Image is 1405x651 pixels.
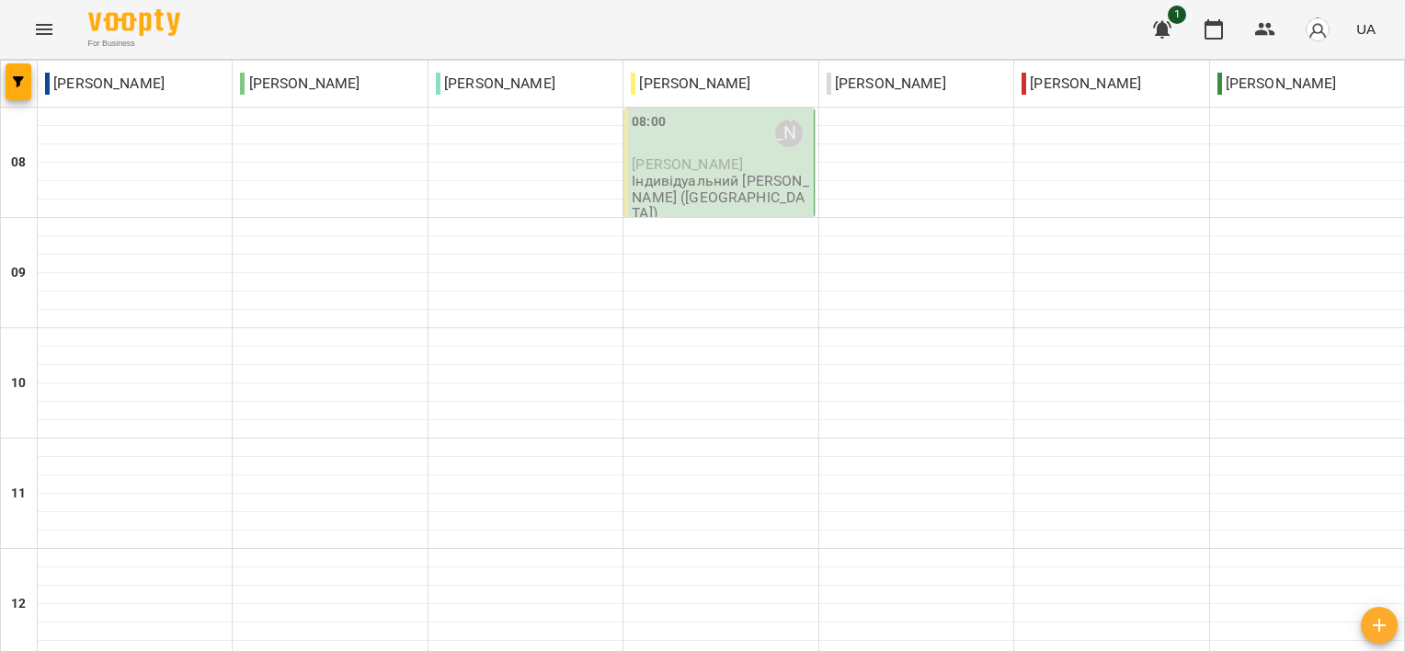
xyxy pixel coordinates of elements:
p: Індивідуальний [PERSON_NAME] ([GEOGRAPHIC_DATA]) [632,173,809,221]
h6: 11 [11,484,26,504]
div: Вікторія Чорна [775,120,803,147]
p: [PERSON_NAME] [1022,73,1141,95]
label: 08:00 [632,112,666,132]
img: Voopty Logo [88,9,180,36]
span: UA [1356,19,1376,39]
p: [PERSON_NAME] [240,73,360,95]
p: [PERSON_NAME] [1217,73,1337,95]
p: [PERSON_NAME] [827,73,946,95]
h6: 12 [11,594,26,614]
p: [PERSON_NAME] [436,73,555,95]
p: [PERSON_NAME] [45,73,165,95]
span: 1 [1168,6,1186,24]
img: avatar_s.png [1305,17,1331,42]
h6: 09 [11,263,26,283]
button: Menu [22,7,66,51]
h6: 08 [11,153,26,173]
span: [PERSON_NAME] [632,155,743,173]
button: UA [1349,12,1383,46]
p: [PERSON_NAME] [631,73,750,95]
button: Створити урок [1361,607,1398,644]
h6: 10 [11,373,26,394]
span: For Business [88,38,180,50]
